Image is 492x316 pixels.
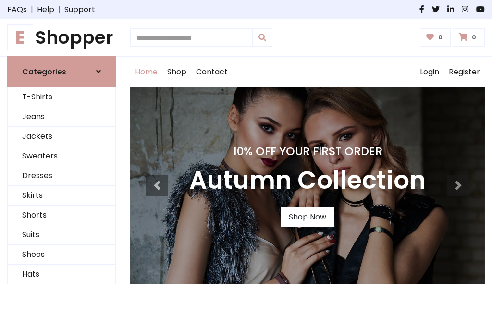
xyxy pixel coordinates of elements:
a: Skirts [8,186,115,206]
a: Home [130,57,162,87]
span: | [54,4,64,15]
span: E [7,24,33,50]
a: Sweaters [8,146,115,166]
a: Jackets [8,127,115,146]
a: EShopper [7,27,116,49]
span: 0 [469,33,479,42]
a: T-Shirts [8,87,115,107]
a: Suits [8,225,115,245]
a: Support [64,4,95,15]
a: 0 [420,28,451,47]
a: Hats [8,265,115,284]
h4: 10% Off Your First Order [189,145,426,158]
h6: Categories [22,67,66,76]
a: 0 [453,28,485,47]
h1: Shopper [7,27,116,49]
a: Dresses [8,166,115,186]
span: 0 [436,33,445,42]
h3: Autumn Collection [189,166,426,195]
a: Shoes [8,245,115,265]
span: | [27,4,37,15]
a: Login [415,57,444,87]
a: FAQs [7,4,27,15]
a: Register [444,57,485,87]
a: Categories [7,56,116,87]
a: Shop Now [281,207,334,227]
a: Shorts [8,206,115,225]
a: Jeans [8,107,115,127]
a: Help [37,4,54,15]
a: Contact [191,57,233,87]
a: Shop [162,57,191,87]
